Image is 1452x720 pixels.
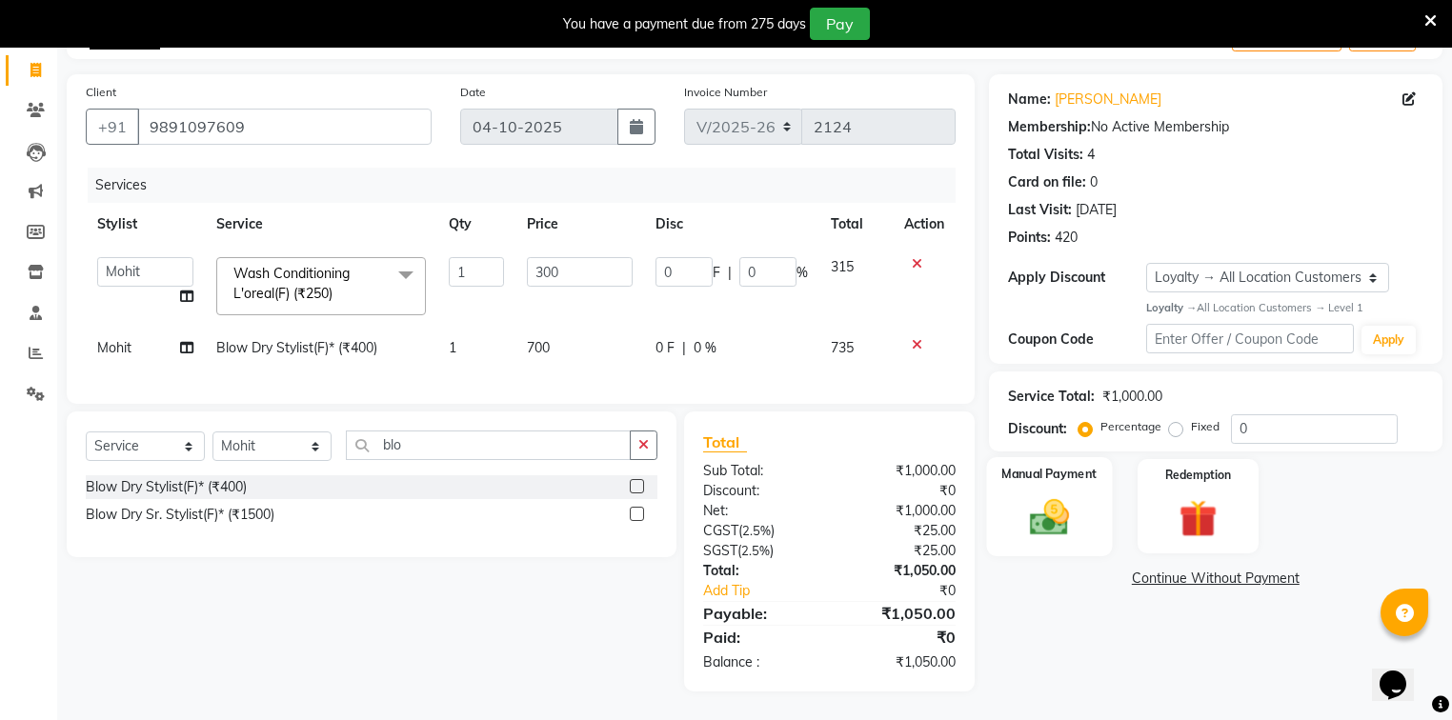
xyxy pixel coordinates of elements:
div: Apply Discount [1008,268,1146,288]
div: Net: [689,501,829,521]
div: No Active Membership [1008,117,1423,137]
img: _gift.svg [1167,495,1229,543]
div: ₹0 [829,626,969,649]
div: Payable: [689,602,829,625]
span: 1 [449,339,456,356]
input: Search or Scan [346,430,631,460]
label: Invoice Number [684,84,767,101]
div: Discount: [1008,419,1067,439]
div: ₹0 [853,581,970,601]
span: 315 [831,258,854,275]
div: 4 [1087,145,1095,165]
div: ₹1,000.00 [829,501,969,521]
span: CGST [703,522,738,539]
div: 0 [1090,172,1098,192]
div: Card on file: [1008,172,1086,192]
span: F [713,263,720,283]
th: Total [819,203,892,246]
span: 2.5% [742,523,771,538]
div: ( ) [689,541,829,561]
span: Mohit [97,339,131,356]
label: Percentage [1100,418,1161,435]
span: | [682,338,686,358]
div: All Location Customers → Level 1 [1146,300,1423,316]
a: [PERSON_NAME] [1055,90,1161,110]
span: 0 % [694,338,716,358]
div: Paid: [689,626,829,649]
div: Services [88,168,970,203]
div: [DATE] [1076,200,1117,220]
span: Wash Conditioning L'oreal(F) (₹250) [233,265,350,302]
div: ( ) [689,521,829,541]
th: Price [515,203,644,246]
label: Redemption [1165,467,1231,484]
strong: Loyalty → [1146,301,1197,314]
div: Coupon Code [1008,330,1146,350]
span: SGST [703,542,737,559]
label: Date [460,84,486,101]
div: 420 [1055,228,1078,248]
a: Continue Without Payment [993,569,1439,589]
div: Total: [689,561,829,581]
div: ₹1,050.00 [829,602,969,625]
button: Apply [1361,326,1416,354]
img: _cash.svg [1017,494,1081,540]
th: Service [205,203,437,246]
div: Sub Total: [689,461,829,481]
span: | [728,263,732,283]
div: ₹25.00 [829,521,969,541]
input: Search by Name/Mobile/Email/Code [137,109,432,145]
div: Discount: [689,481,829,501]
div: ₹25.00 [829,541,969,561]
span: % [797,263,808,283]
div: Service Total: [1008,387,1095,407]
div: Name: [1008,90,1051,110]
iframe: chat widget [1372,644,1433,701]
label: Manual Payment [1001,465,1097,483]
span: Total [703,432,747,452]
th: Stylist [86,203,205,246]
div: You have a payment due from 275 days [563,14,806,34]
span: Blow Dry Stylist(F)* (₹400) [216,339,377,356]
span: 0 F [655,338,675,358]
div: Blow Dry Sr. Stylist(F)* (₹1500) [86,505,274,525]
input: Enter Offer / Coupon Code [1146,324,1354,353]
th: Action [893,203,956,246]
div: Balance : [689,652,829,672]
div: Membership: [1008,117,1091,137]
span: 2.5% [741,543,770,558]
button: Pay [810,8,870,40]
label: Fixed [1191,418,1220,435]
button: +91 [86,109,139,145]
div: ₹1,050.00 [829,652,969,672]
span: 700 [527,339,550,356]
a: x [333,285,341,302]
th: Disc [644,203,819,246]
a: Add Tip [689,581,853,601]
div: ₹1,000.00 [829,461,969,481]
div: Total Visits: [1008,145,1083,165]
span: 735 [831,339,854,356]
div: ₹1,050.00 [829,561,969,581]
div: Last Visit: [1008,200,1072,220]
div: Blow Dry Stylist(F)* (₹400) [86,477,247,497]
div: Points: [1008,228,1051,248]
div: ₹1,000.00 [1102,387,1162,407]
th: Qty [437,203,516,246]
div: ₹0 [829,481,969,501]
label: Client [86,84,116,101]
